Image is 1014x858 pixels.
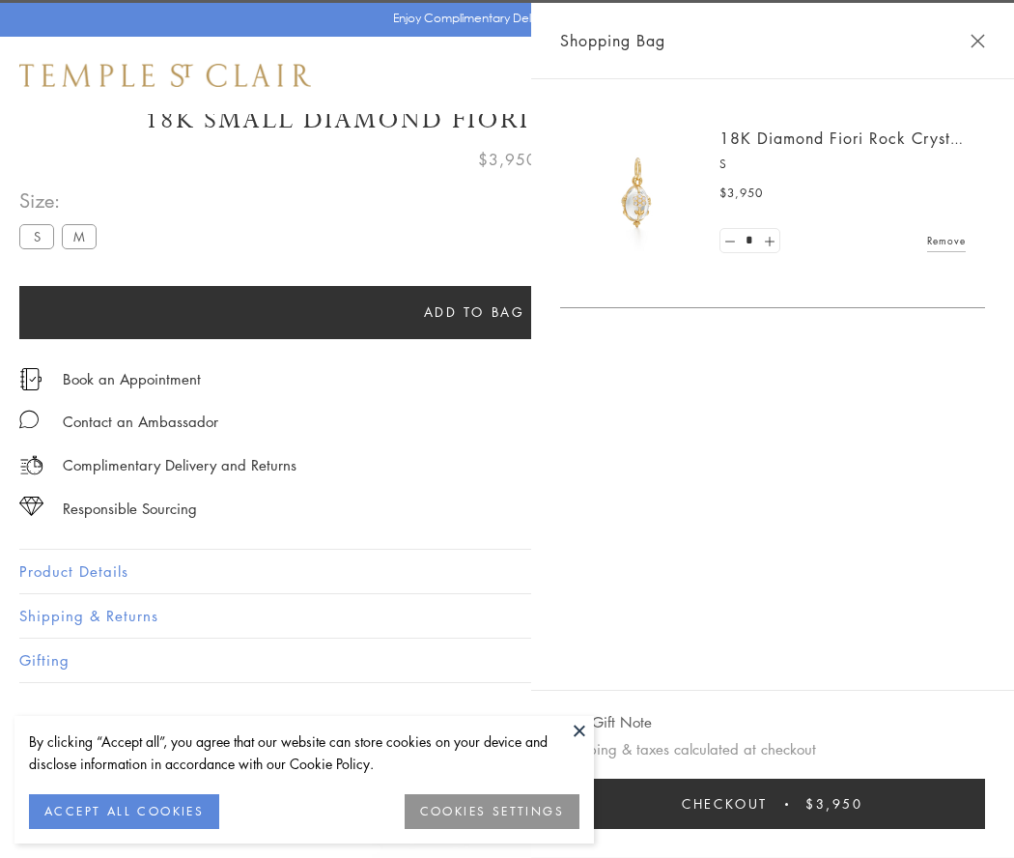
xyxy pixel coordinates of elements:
span: $3,950 [719,184,763,203]
p: Enjoy Complimentary Delivery & Returns [393,9,612,28]
span: Shopping Bag [560,28,665,53]
button: Add to bag [19,286,929,339]
button: Gifting [19,639,995,682]
div: Contact an Ambassador [63,410,218,434]
span: Size: [19,185,104,216]
img: Temple St. Clair [19,64,311,87]
div: By clicking “Accept all”, you agree that our website can store cookies on your device and disclos... [29,730,579,775]
label: M [62,224,97,248]
p: Complimentary Delivery and Returns [63,453,296,477]
button: Shipping & Returns [19,594,995,638]
img: icon_delivery.svg [19,453,43,477]
button: COOKIES SETTINGS [405,794,579,829]
img: icon_appointment.svg [19,368,42,390]
img: MessageIcon-01_2.svg [19,410,39,429]
a: Set quantity to 2 [759,229,778,253]
button: Product Details [19,550,995,593]
span: $3,950 [478,147,537,172]
p: Shipping & taxes calculated at checkout [560,737,985,761]
button: ACCEPT ALL COOKIES [29,794,219,829]
img: P51889-E11FIORI [579,135,695,251]
button: Add Gift Note [560,710,652,734]
a: Book an Appointment [63,368,201,389]
button: Close Shopping Bag [971,34,985,48]
a: Remove [927,230,966,251]
div: Responsible Sourcing [63,497,197,521]
p: S [719,155,966,174]
span: Checkout [682,793,768,815]
span: Add to bag [424,301,525,323]
button: Checkout $3,950 [560,779,985,829]
span: $3,950 [805,793,863,815]
img: icon_sourcing.svg [19,497,43,516]
h1: 18K Small Diamond Fiori Rock Crystal Amulet [19,103,995,137]
label: S [19,224,54,248]
a: Set quantity to 0 [720,229,740,253]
